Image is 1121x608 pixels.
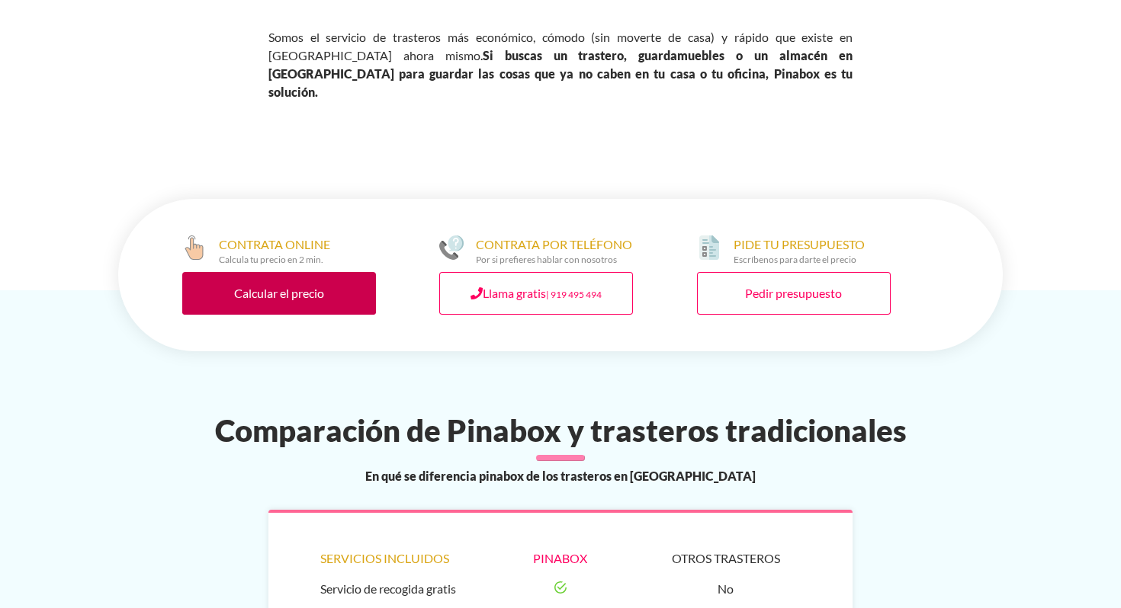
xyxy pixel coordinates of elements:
div: Por si prefieres hablar con nosotros [476,254,632,266]
a: Calcular el precio [182,272,376,315]
div: CONTRATA ONLINE [219,235,330,266]
div: Servicios incluidos [320,549,471,568]
iframe: Chat Widget [846,395,1121,608]
div: Otros trasteros [650,549,801,568]
li: Servicio de recogida gratis [320,574,471,604]
strong: Si buscas un trastero, guardamuebles o un almacén en [GEOGRAPHIC_DATA] para guardar las cosas que... [268,48,853,99]
li: No [650,574,801,604]
small: | 919 495 494 [546,289,602,300]
div: PIDE TU PRESUPUESTO [734,235,865,266]
h2: Comparación de Pinabox y trasteros tradicionales [109,412,1012,449]
div: Pinabox [486,549,636,568]
span: En qué se diferencia pinabox de los trasteros en [GEOGRAPHIC_DATA] [365,467,756,485]
div: CONTRATA POR TELÉFONO [476,235,632,266]
div: Escríbenos para darte el precio [734,254,865,266]
p: Somos el servicio de trasteros más económico, cómodo (sin moverte de casa) y rápido que existe en... [268,28,853,101]
a: Llama gratis| 919 495 494 [439,272,633,315]
a: Pedir presupuesto [697,272,891,315]
div: Calcula tu precio en 2 min. [219,254,330,266]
